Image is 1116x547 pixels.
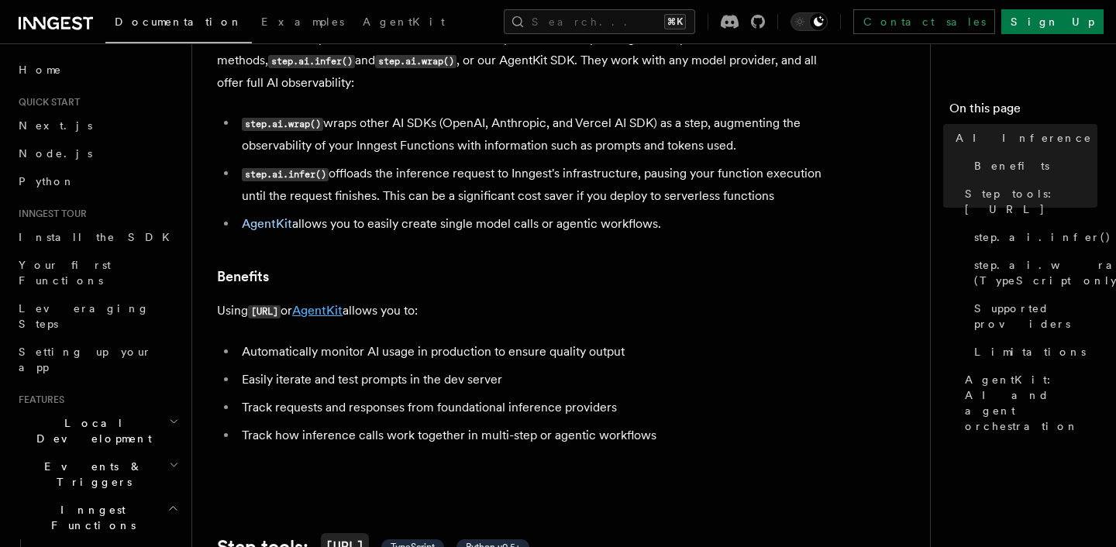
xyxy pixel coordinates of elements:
[12,409,182,452] button: Local Development
[959,366,1097,440] a: AgentKit: AI and agent orchestration
[217,300,837,322] p: Using or allows you to:
[12,208,87,220] span: Inngest tour
[237,397,837,418] li: Track requests and responses from foundational inference providers
[19,62,62,77] span: Home
[790,12,828,31] button: Toggle dark mode
[19,346,152,373] span: Setting up your app
[974,301,1097,332] span: Supported providers
[363,15,445,28] span: AgentKit
[19,147,92,160] span: Node.js
[242,118,323,131] code: step.ai.wrap()
[12,394,64,406] span: Features
[968,338,1097,366] a: Limitations
[968,152,1097,180] a: Benefits
[19,231,179,243] span: Install the SDK
[1001,9,1104,34] a: Sign Up
[237,213,837,235] li: allows you to easily create single model calls or agentic workflows.
[19,259,111,287] span: Your first Functions
[12,167,182,195] a: Python
[237,163,837,207] li: offloads the inference request to Inngest's infrastructure, pausing your function execution until...
[959,180,1097,223] a: Step tools: [URL]
[965,372,1097,434] span: AgentKit: AI and agent orchestration
[12,139,182,167] a: Node.js
[12,223,182,251] a: Install the SDK
[664,14,686,29] kbd: ⌘K
[12,96,80,108] span: Quick start
[968,294,1097,338] a: Supported providers
[12,459,169,490] span: Events & Triggers
[12,251,182,294] a: Your first Functions
[237,369,837,390] li: Easily iterate and test prompts in the dev server
[19,175,75,187] span: Python
[12,415,169,446] span: Local Development
[217,266,269,287] a: Benefits
[252,5,353,42] a: Examples
[242,216,292,231] a: AgentKit
[12,502,167,533] span: Inngest Functions
[504,9,695,34] button: Search...⌘K
[105,5,252,43] a: Documentation
[968,251,1097,294] a: step.ai.wrap() (TypeScript only)
[949,99,1097,124] h4: On this page
[12,56,182,84] a: Home
[12,294,182,338] a: Leveraging Steps
[237,425,837,446] li: Track how inference calls work together in multi-step or agentic workflows
[12,496,182,539] button: Inngest Functions
[968,223,1097,251] a: step.ai.infer()
[292,303,343,318] a: AgentKit
[237,341,837,363] li: Automatically monitor AI usage in production to ensure quality output
[965,186,1097,217] span: Step tools: [URL]
[268,55,355,68] code: step.ai.infer()
[248,305,281,318] code: [URL]
[12,338,182,381] a: Setting up your app
[261,15,344,28] span: Examples
[242,168,329,181] code: step.ai.infer()
[974,229,1111,245] span: step.ai.infer()
[19,302,150,330] span: Leveraging Steps
[12,112,182,139] a: Next.js
[115,15,243,28] span: Documentation
[375,55,456,68] code: step.ai.wrap()
[974,158,1049,174] span: Benefits
[217,28,837,94] p: You can build complex AI workflows and call model providers as steps using two-step methods, and ...
[353,5,454,42] a: AgentKit
[12,452,182,496] button: Events & Triggers
[949,124,1097,152] a: AI Inference
[19,119,92,132] span: Next.js
[974,344,1086,360] span: Limitations
[956,130,1092,146] span: AI Inference
[853,9,995,34] a: Contact sales
[237,112,837,157] li: wraps other AI SDKs (OpenAI, Anthropic, and Vercel AI SDK) as a step, augmenting the observabilit...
